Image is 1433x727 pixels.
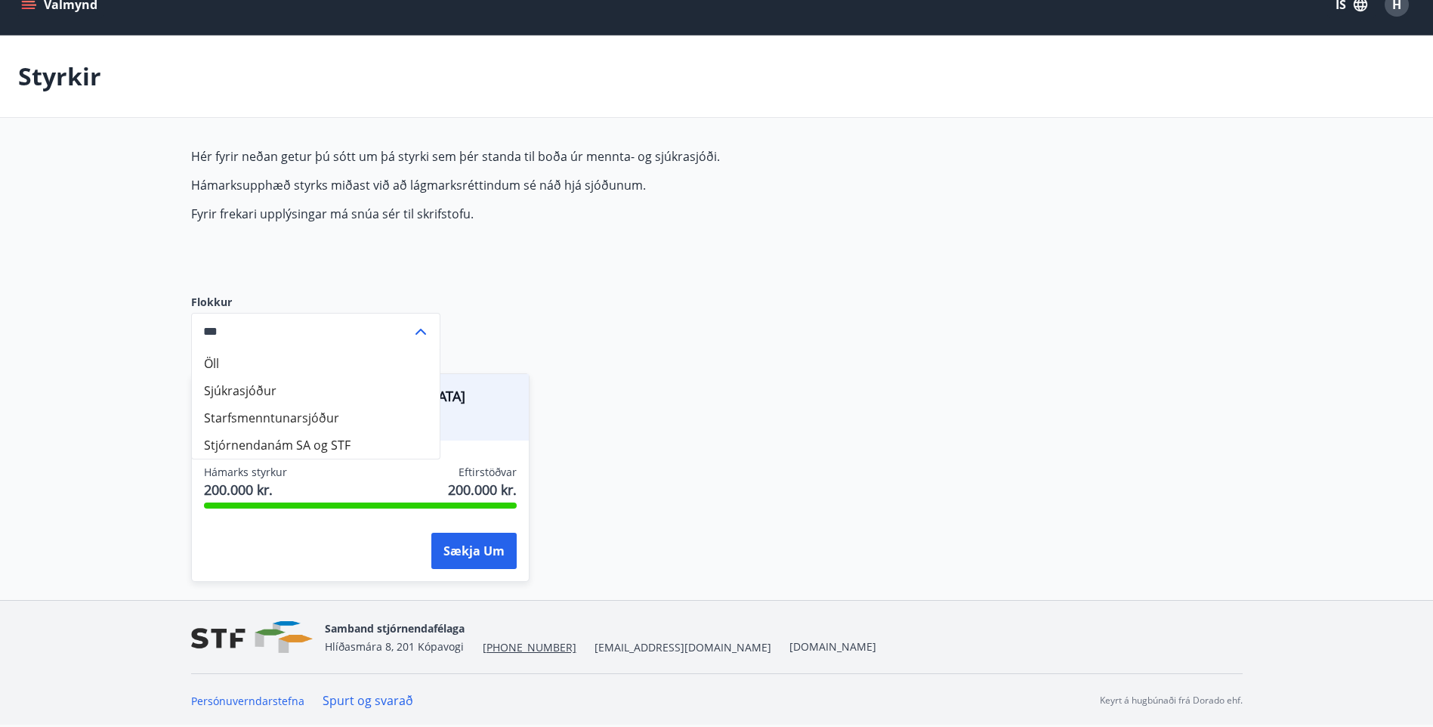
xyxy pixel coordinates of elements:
[192,404,440,432] li: Starfsmenntunarsjóður
[323,692,413,709] a: Spurt og svarað
[483,640,576,654] tcxspan: Call +354 553-5040 via 3CX
[325,639,464,654] span: Hlíðasmára 8, 201 Kópavogi
[459,465,517,480] span: Eftirstöðvar
[192,377,440,404] li: Sjúkrasjóður
[191,621,313,654] img: vjCaq2fThgY3EUYqSgpjEiBg6WP39ov69hlhuPVN.png
[192,432,440,459] li: Stjórnendanám SA og STF
[1100,694,1243,707] p: Keyrt á hugbúnaði frá Dorado ehf.
[191,694,304,708] a: Persónuverndarstefna
[204,480,287,500] span: 200.000 kr.
[191,177,904,193] p: Hámarksupphæð styrks miðast við að lágmarksréttindum sé náð hjá sjóðunum.
[789,639,876,654] a: [DOMAIN_NAME]
[595,640,771,655] span: [EMAIL_ADDRESS][DOMAIN_NAME]
[325,621,465,636] span: Samband stjórnendafélaga
[431,533,517,569] button: Sækja um
[191,148,904,165] p: Hér fyrir neðan getur þú sótt um þá styrki sem þér standa til boða úr mennta- og sjúkrasjóði.
[448,480,517,500] span: 200.000 kr.
[192,350,440,377] li: Öll
[204,465,287,480] span: Hámarks styrkur
[191,295,440,310] label: Flokkur
[191,206,904,222] p: Fyrir frekari upplýsingar má snúa sér til skrifstofu.
[18,60,101,93] p: Styrkir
